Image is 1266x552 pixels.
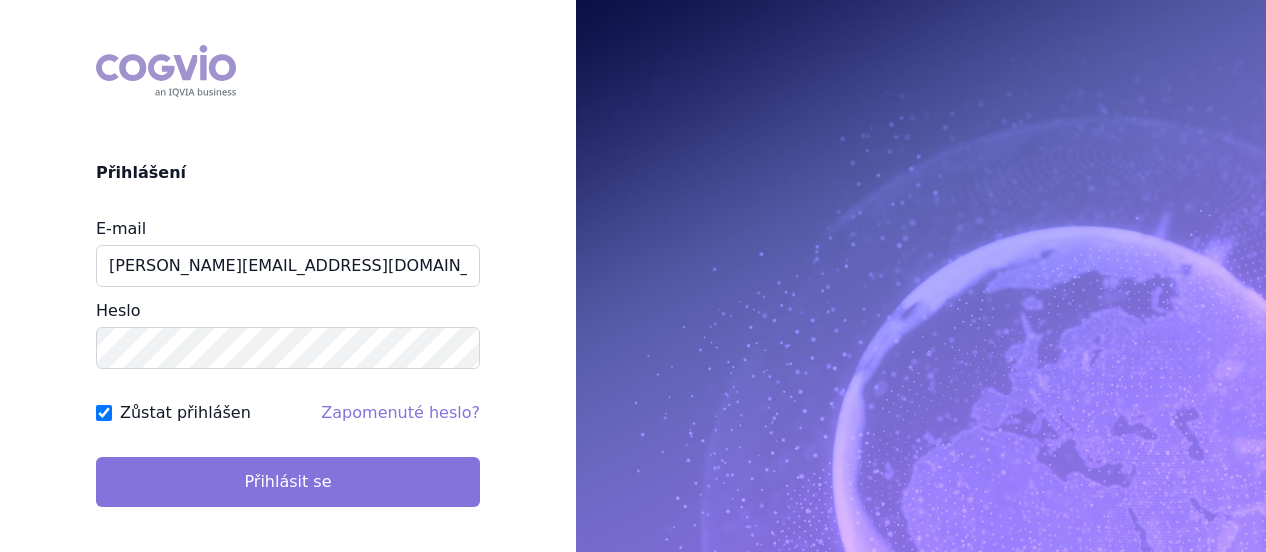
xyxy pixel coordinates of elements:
a: Zapomenuté heslo? [321,403,480,422]
label: E-mail [96,219,146,238]
div: COGVIO [96,45,236,97]
label: Heslo [96,301,140,320]
label: Zůstat přihlášen [120,401,251,425]
h2: Přihlášení [96,161,480,185]
button: Přihlásit se [96,457,480,507]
